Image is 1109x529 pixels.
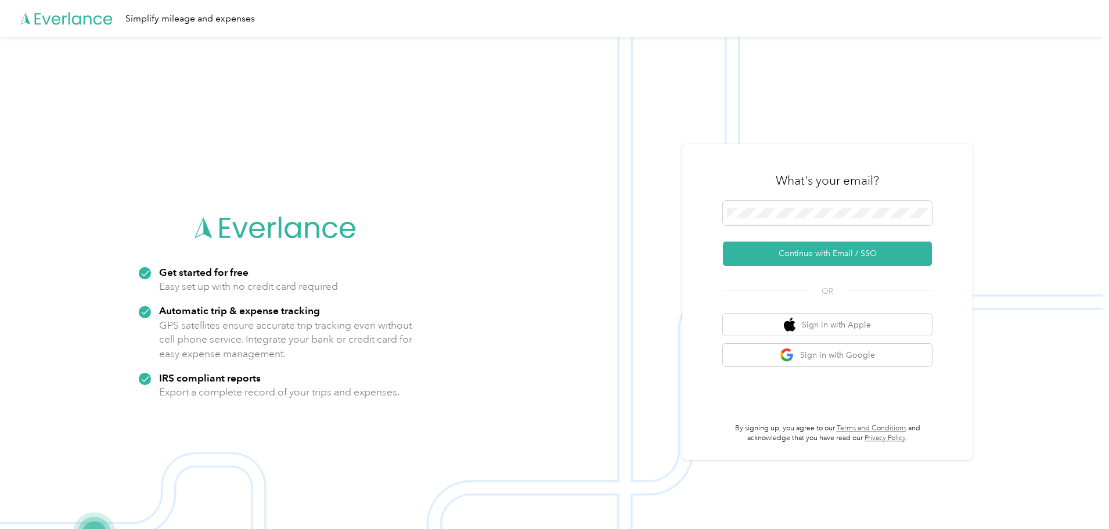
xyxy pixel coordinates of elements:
[159,385,399,400] p: Export a complete record of your trips and expenses.
[865,434,906,442] a: Privacy Policy
[723,242,932,266] button: Continue with Email / SSO
[807,285,848,297] span: OR
[723,344,932,366] button: google logoSign in with Google
[780,348,794,362] img: google logo
[159,372,261,384] strong: IRS compliant reports
[784,318,795,332] img: apple logo
[125,12,255,26] div: Simplify mileage and expenses
[837,424,906,433] a: Terms and Conditions
[723,423,932,444] p: By signing up, you agree to our and acknowledge that you have read our .
[723,314,932,336] button: apple logoSign in with Apple
[159,318,413,361] p: GPS satellites ensure accurate trip tracking even without cell phone service. Integrate your bank...
[776,172,879,189] h3: What's your email?
[159,304,320,316] strong: Automatic trip & expense tracking
[159,266,249,278] strong: Get started for free
[159,279,338,294] p: Easy set up with no credit card required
